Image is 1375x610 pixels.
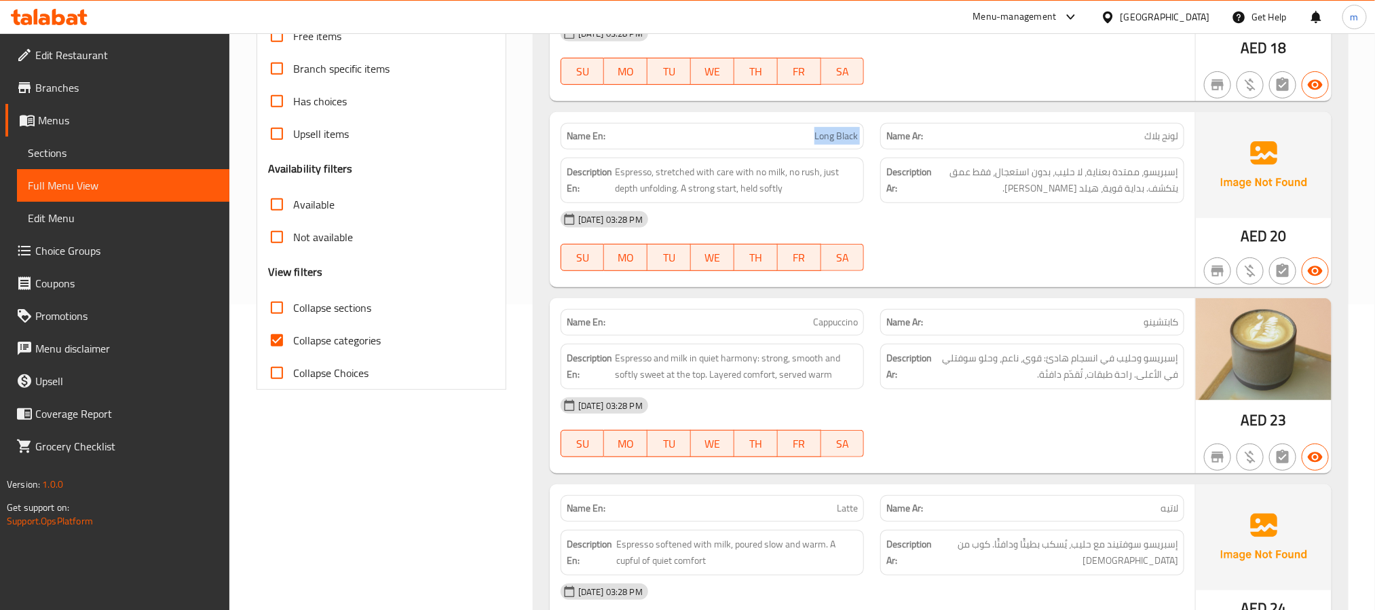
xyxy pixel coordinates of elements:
[696,62,729,82] span: WE
[609,248,642,268] span: MO
[1241,223,1267,249] span: AED
[827,62,859,82] span: SA
[567,315,605,329] strong: Name En:
[28,210,219,226] span: Edit Menu
[740,434,772,454] span: TH
[293,332,381,348] span: Collapse categories
[604,430,647,457] button: MO
[740,62,772,82] span: TH
[35,79,219,96] span: Branches
[886,350,932,383] strong: Description Ar:
[567,350,612,383] strong: Description En:
[653,62,685,82] span: TU
[778,58,821,85] button: FR
[293,60,390,77] span: Branch specific items
[734,58,778,85] button: TH
[615,350,859,383] span: Espresso and milk in quiet harmony: strong, smooth and softly sweet at the top. Layered comfort, ...
[5,71,229,104] a: Branches
[567,129,605,143] strong: Name En:
[604,58,647,85] button: MO
[1144,129,1178,143] span: لونج بلاك
[1302,444,1329,471] button: Available
[734,244,778,271] button: TH
[5,234,229,267] a: Choice Groups
[691,244,734,271] button: WE
[740,248,772,268] span: TH
[35,406,219,422] span: Coverage Report
[1237,257,1264,285] button: Purchased item
[783,248,816,268] span: FR
[1144,315,1178,329] span: كابتشينو
[1269,444,1296,471] button: Not has choices
[647,58,691,85] button: TU
[616,536,858,569] span: Espresso softened with milk, poured slow and warm. A cupful of quiet comfort
[567,248,599,268] span: SU
[1241,407,1267,433] span: AED
[1269,71,1296,98] button: Not has choices
[783,62,816,82] span: FR
[35,308,219,324] span: Promotions
[1204,444,1231,471] button: Not branch specific item
[561,430,605,457] button: SU
[647,430,691,457] button: TU
[573,399,648,412] span: [DATE] 03:28 PM
[935,350,1178,383] span: إسبريسو وحليب في انسجام هادئ: قوي، ناعم، وحلو سوفتلي في الأعلى. راحة طبقات، تُقدّم دافئة.
[567,434,599,454] span: SU
[1204,71,1231,98] button: Not branch specific item
[814,129,858,143] span: Long Black
[691,430,734,457] button: WE
[886,129,923,143] strong: Name Ar:
[35,373,219,389] span: Upsell
[17,137,229,169] a: Sections
[1302,257,1329,285] button: Available
[653,434,685,454] span: TU
[7,512,93,530] a: Support.OpsPlatform
[1270,35,1287,61] span: 18
[615,164,859,197] span: Espresso, stretched with care with no milk, no rush, just depth unfolding. A strong start, held s...
[5,267,229,300] a: Coupons
[813,315,858,329] span: Cappuccino
[5,300,229,332] a: Promotions
[886,164,932,197] strong: Description Ar:
[973,9,1057,25] div: Menu-management
[573,586,648,598] span: [DATE] 03:28 PM
[1120,10,1210,24] div: [GEOGRAPHIC_DATA]
[17,169,229,202] a: Full Menu View
[696,248,729,268] span: WE
[35,47,219,63] span: Edit Restaurant
[609,434,642,454] span: MO
[5,397,229,430] a: Coverage Report
[561,244,605,271] button: SU
[783,434,816,454] span: FR
[821,244,865,271] button: SA
[28,177,219,194] span: Full Menu View
[35,275,219,291] span: Coupons
[734,430,778,457] button: TH
[696,434,729,454] span: WE
[17,202,229,234] a: Edit Menu
[5,332,229,365] a: Menu disclaimer
[821,58,865,85] button: SA
[293,300,371,316] span: Collapse sections
[691,58,734,85] button: WE
[293,229,353,245] span: Not available
[5,104,229,137] a: Menus
[567,62,599,82] span: SU
[1237,71,1264,98] button: Purchased item
[5,430,229,463] a: Grocery Checklist
[293,93,347,109] span: Has choices
[567,501,605,516] strong: Name En:
[268,264,323,280] h3: View filters
[827,434,859,454] span: SA
[935,164,1178,197] span: إسبريسو، ممتدة بعناية، لا حليب، بدون استعجال، فقط عمق يتكشف. بداية قوية، هيلد [PERSON_NAME].
[886,536,932,569] strong: Description Ar:
[886,501,923,516] strong: Name Ar:
[561,58,605,85] button: SU
[5,39,229,71] a: Edit Restaurant
[5,365,229,397] a: Upsell
[42,476,63,493] span: 1.0.0
[935,536,1178,569] span: إسبريسو سوفتيند مع حليب، يُسكب بطيئًا ودافئًا. كوب من الراحة الهادئة
[293,126,349,142] span: Upsell items
[1161,501,1178,516] span: لاتيه
[573,213,648,226] span: [DATE] 03:28 PM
